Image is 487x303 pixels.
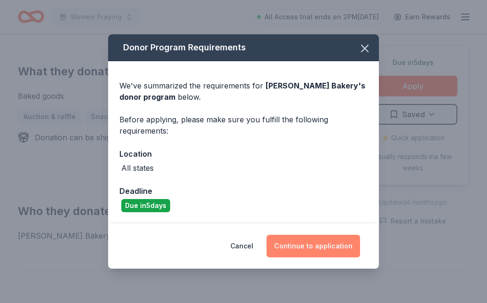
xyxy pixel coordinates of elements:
[119,185,368,197] div: Deadline
[121,162,154,174] div: All states
[119,114,368,136] div: Before applying, please make sure you fulfill the following requirements:
[119,80,368,103] div: We've summarized the requirements for below.
[119,148,368,160] div: Location
[108,34,379,61] div: Donor Program Requirements
[121,199,170,212] div: Due in 5 days
[230,235,253,257] button: Cancel
[267,235,360,257] button: Continue to application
